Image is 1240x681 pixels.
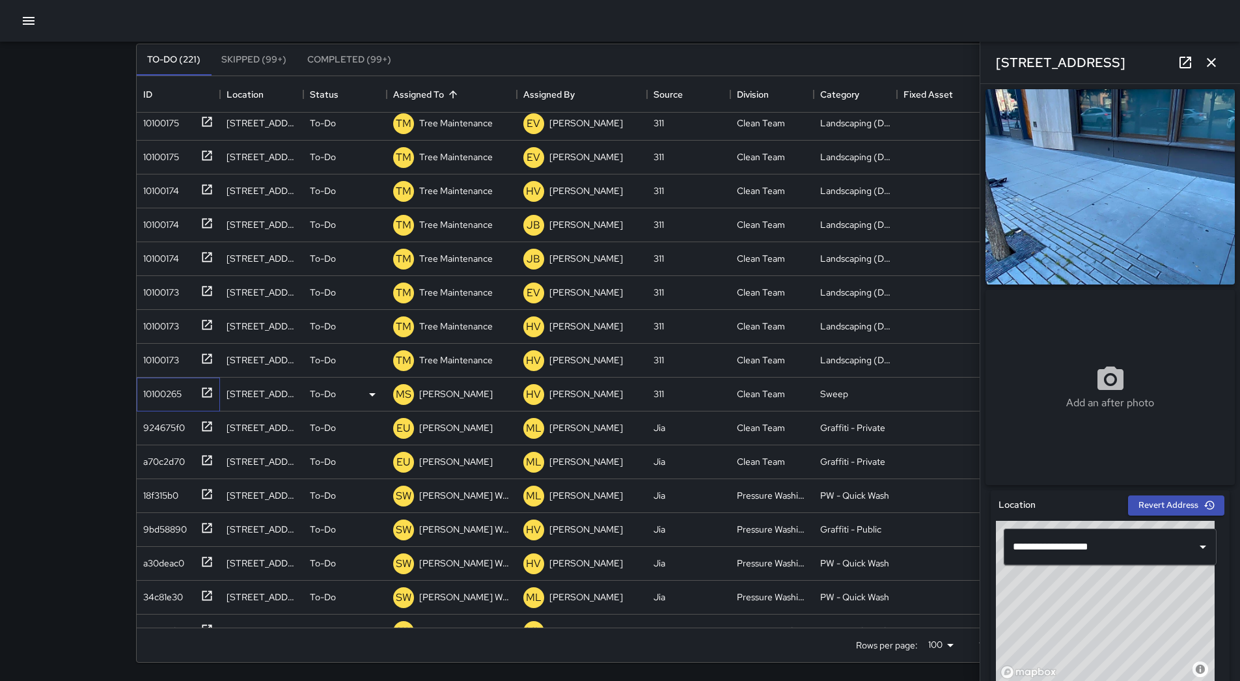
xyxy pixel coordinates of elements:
div: Assigned To [393,76,444,113]
div: Clean Team [737,218,785,231]
div: 473 Tehama Street [227,320,297,333]
div: 34c81e30 [138,585,183,604]
p: [PERSON_NAME] [419,421,493,434]
div: 10100174 [138,179,179,197]
div: ID [143,76,152,113]
div: Pressure Washing [737,591,807,604]
p: To-Do [310,218,336,231]
div: Jia [654,523,665,536]
p: [PERSON_NAME] [549,184,623,197]
p: MS [396,387,411,402]
div: Landscaping (DG & Weeds) [820,150,890,163]
button: Completed (99+) [297,44,402,76]
div: 1021 Market Street [227,286,297,299]
div: Clean Team [737,387,785,400]
p: To-Do [310,150,336,163]
div: Clean Team [737,320,785,333]
p: [PERSON_NAME] [549,489,623,502]
div: 311 [654,150,664,163]
div: 10100173 [138,314,179,333]
p: [PERSON_NAME] [419,455,493,468]
div: Source [647,76,730,113]
div: 924675f0 [138,416,185,434]
div: Clean Team [737,117,785,130]
div: Pressure Washing [737,489,807,502]
div: Category [814,76,897,113]
div: Division [730,76,814,113]
p: Tree Maintenance [419,354,493,367]
p: Tree Maintenance [419,150,493,163]
div: Pressure Washing [737,624,807,637]
p: JB [527,251,540,267]
div: Category [820,76,859,113]
div: 100 [923,635,958,654]
p: [PERSON_NAME] Weekly [419,523,510,536]
div: Fixed Asset [903,76,953,113]
div: Sweep [820,387,848,400]
p: To-Do [310,387,336,400]
p: Tree Maintenance [419,218,493,231]
p: HV [526,387,541,402]
p: To-Do [310,489,336,502]
div: 18f315b0 [138,484,178,502]
p: To-Do [310,184,336,197]
div: Assigned By [517,76,647,113]
p: [PERSON_NAME] [549,421,623,434]
div: Clean Team [737,421,785,434]
div: 311 [654,320,664,333]
p: HV [526,556,541,572]
p: TM [396,353,411,368]
p: TM [396,319,411,335]
div: 79 8th Street [227,150,297,163]
p: To-Do [310,117,336,130]
p: 101–200 of 221 [979,639,1038,652]
p: HV [526,522,541,538]
p: TM [396,217,411,233]
div: Location [227,76,264,113]
p: TM [396,285,411,301]
p: Rows per page: [856,639,918,652]
p: [PERSON_NAME] [549,557,623,570]
p: To-Do [310,455,336,468]
div: Graffiti - Private [820,455,885,468]
div: 311 [654,354,664,367]
div: Graffiti - Private [820,421,885,434]
p: TM [396,116,411,132]
p: HV [526,184,541,199]
div: Assigned To [387,76,517,113]
p: To-Do [310,421,336,434]
div: 10100173 [138,281,179,299]
p: [PERSON_NAME] [419,387,493,400]
div: Landscaping (DG & Weeds) [820,117,890,130]
div: 1190 Mission Street [227,591,297,604]
div: Location [220,76,303,113]
div: 311 [654,184,664,197]
div: 10100175 [138,145,179,163]
div: 10100175 [138,111,179,130]
div: a70c2d70 [138,450,185,468]
div: Jia [654,557,665,570]
div: Pressure Washing [737,523,807,536]
p: HV [526,319,541,335]
p: ML [526,421,542,436]
div: Landscaping (DG & Weeds) [820,184,890,197]
p: [PERSON_NAME] Weekly [419,591,510,604]
div: 99 5th Street [227,557,297,570]
p: Tree Maintenance [419,320,493,333]
p: EU [396,454,410,470]
p: Tree Maintenance [419,252,493,265]
div: PW - Quick Wash [820,557,889,570]
div: 311 [654,387,664,400]
p: ML [526,624,542,639]
div: Division [737,76,769,113]
div: 909 Minna Street [227,624,297,637]
div: Landscaping (DG & Weeds) [820,286,890,299]
p: Tree Maintenance [419,184,493,197]
div: 433 Natoma Street [227,523,297,536]
p: TM [396,251,411,267]
p: EU [396,421,410,436]
div: Graffiti - Public [820,523,881,536]
div: Pressure Washing [737,557,807,570]
div: 311 [654,286,664,299]
div: Clean Team [737,286,785,299]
